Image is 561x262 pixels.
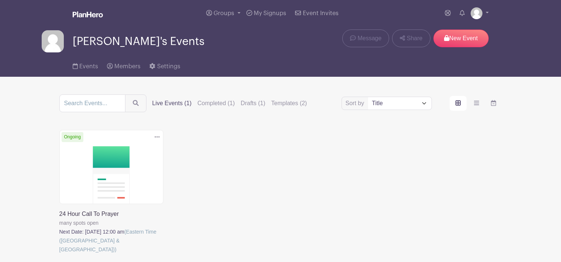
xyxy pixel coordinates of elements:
[73,35,204,48] span: [PERSON_NAME]'s Events
[357,34,381,43] span: Message
[392,30,430,47] a: Share
[342,30,389,47] a: Message
[214,10,234,16] span: Groups
[271,99,307,108] label: Templates (2)
[407,34,423,43] span: Share
[157,63,180,69] span: Settings
[79,63,98,69] span: Events
[59,94,125,112] input: Search Events...
[346,99,367,108] label: Sort by
[149,53,180,77] a: Settings
[471,7,482,19] img: default-ce2991bfa6775e67f084385cd625a349d9dcbb7a52a09fb2fda1e96e2d18dcdb.png
[114,63,141,69] span: Members
[241,99,266,108] label: Drafts (1)
[152,99,192,108] label: Live Events (1)
[254,10,286,16] span: My Signups
[152,99,307,108] div: filters
[73,53,98,77] a: Events
[197,99,235,108] label: Completed (1)
[303,10,339,16] span: Event Invites
[107,53,141,77] a: Members
[42,30,64,52] img: default-ce2991bfa6775e67f084385cd625a349d9dcbb7a52a09fb2fda1e96e2d18dcdb.png
[450,96,502,111] div: order and view
[73,11,103,17] img: logo_white-6c42ec7e38ccf1d336a20a19083b03d10ae64f83f12c07503d8b9e83406b4c7d.svg
[433,30,489,47] p: New Event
